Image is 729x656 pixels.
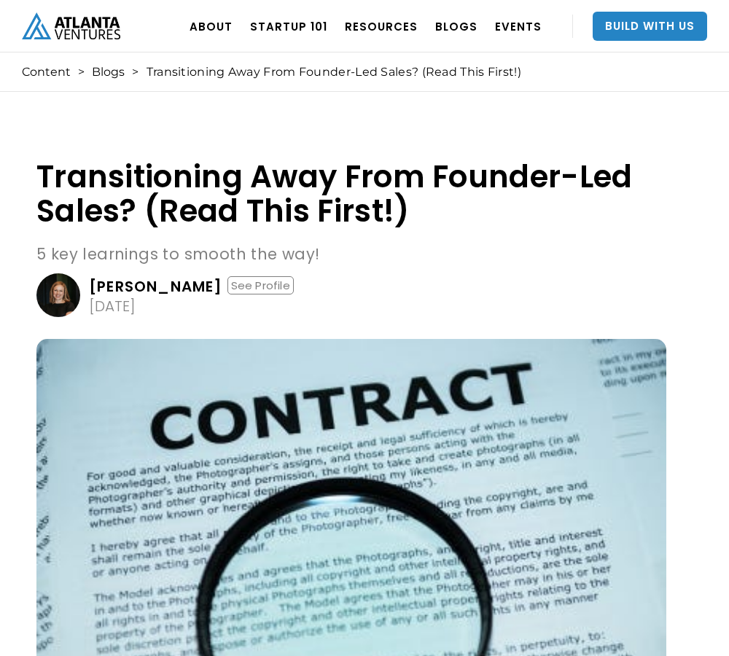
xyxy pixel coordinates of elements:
[147,65,521,79] div: Transitioning Away From Founder-Led Sales? (Read This First!)
[190,6,233,47] a: ABOUT
[495,6,542,47] a: EVENTS
[22,65,71,79] a: Content
[89,279,223,294] div: [PERSON_NAME]
[250,6,327,47] a: Startup 101
[89,299,136,313] div: [DATE]
[78,65,85,79] div: >
[36,160,666,228] h1: Transitioning Away From Founder-Led Sales? (Read This First!)
[227,276,294,294] div: See Profile
[435,6,477,47] a: BLOGS
[593,12,707,41] a: Build With Us
[36,273,666,317] a: [PERSON_NAME]See Profile[DATE]
[36,243,666,266] p: 5 key learnings to smooth the way!
[132,65,139,79] div: >
[345,6,418,47] a: RESOURCES
[92,65,125,79] a: Blogs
